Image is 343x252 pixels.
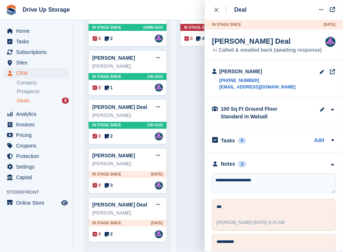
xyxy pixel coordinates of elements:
span: Analytics [16,109,60,119]
span: [DATE] [151,221,163,226]
img: Andy [155,182,163,190]
img: Andy [155,35,163,43]
a: menu [4,151,69,161]
div: Deal [234,5,247,14]
a: menu [4,47,69,57]
span: Prospects [17,88,39,95]
span: In stage since [92,221,121,226]
span: 15H AGO [147,123,163,128]
div: 2 [238,161,246,168]
span: [DATE] [151,172,163,177]
span: Online Store [16,198,60,208]
span: Sites [16,58,60,68]
span: In stage since [92,74,121,79]
a: [PERSON_NAME] [92,55,135,61]
span: 13H AGO [147,74,163,79]
span: 0 [93,35,101,42]
span: Deals [17,97,30,104]
span: 2 [105,133,113,140]
a: Drive Up Storage [20,4,73,16]
span: 4 [196,35,205,42]
a: menu [4,198,69,208]
a: menu [4,26,69,36]
div: [PERSON_NAME] Deal [212,37,322,46]
span: [PERSON_NAME] [217,220,253,225]
span: 3 [105,182,113,189]
a: [PERSON_NAME] Deal [92,104,147,110]
span: In stage since [92,123,121,128]
span: In stage since [212,22,241,27]
img: stora-icon-8386f47178a22dfd0bd8f6a31ec36ba5ce8667c1dd55bd0f319d3a0aa187defe.svg [6,4,17,15]
span: Settings [16,162,60,172]
a: menu [4,68,69,78]
a: [PERSON_NAME] Deal [92,202,147,208]
span: Home [16,26,60,36]
a: menu [4,141,69,151]
a: Preview store [60,198,69,207]
div: - [217,219,285,226]
span: [DATE] 9:31 AM [254,220,285,225]
a: menu [4,130,69,140]
span: 0 [93,133,101,140]
a: menu [4,172,69,182]
a: Andy [155,231,163,239]
a: menu [4,119,69,130]
a: [EMAIL_ADDRESS][DOMAIN_NAME] [219,84,296,90]
span: 2 [105,231,113,238]
span: Storefront [7,189,73,196]
span: 0 [93,231,101,238]
span: Pricing [16,130,60,140]
a: Prospects [17,88,69,95]
a: menu [4,36,69,47]
span: Coupons [16,141,60,151]
span: 1 [105,84,113,91]
div: [PERSON_NAME] [92,161,163,168]
span: In stage since [184,25,213,30]
div: [PERSON_NAME] [92,210,163,217]
a: Contacts [17,79,69,86]
span: [DATE] [324,22,336,27]
a: [PERSON_NAME] [92,153,135,159]
span: Invoices [16,119,60,130]
span: CRM [16,68,60,78]
span: 0 [93,182,101,189]
img: Andy [326,37,336,47]
span: 0 [184,35,193,42]
div: 8 [62,98,69,104]
span: Protection [16,151,60,161]
span: 41MIN AGO [143,25,163,30]
div: Notes [221,160,235,168]
div: 0 [238,137,246,144]
div: [PERSON_NAME] [92,63,163,70]
img: Andy [155,84,163,92]
a: menu [4,109,69,119]
a: menu [4,162,69,172]
img: Andy [155,133,163,141]
span: Tasks [16,36,60,47]
div: 100 Sq Ft Ground Floor Standard in Walsall [221,105,294,121]
div: [PERSON_NAME] [219,68,296,75]
a: Add [314,137,324,145]
a: [PHONE_NUMBER] [219,77,296,84]
div: Called & emailed back (awaiting response) [212,48,322,53]
div: [PERSON_NAME] [92,112,163,119]
span: In stage since [92,25,121,30]
span: Subscriptions [16,47,60,57]
span: In stage since [92,172,121,177]
span: 0 [93,84,101,91]
h2: Tasks [221,137,235,144]
span: Capital [16,172,60,182]
a: menu [4,58,69,68]
a: Deals 8 [17,97,69,105]
span: 2 [105,35,113,42]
